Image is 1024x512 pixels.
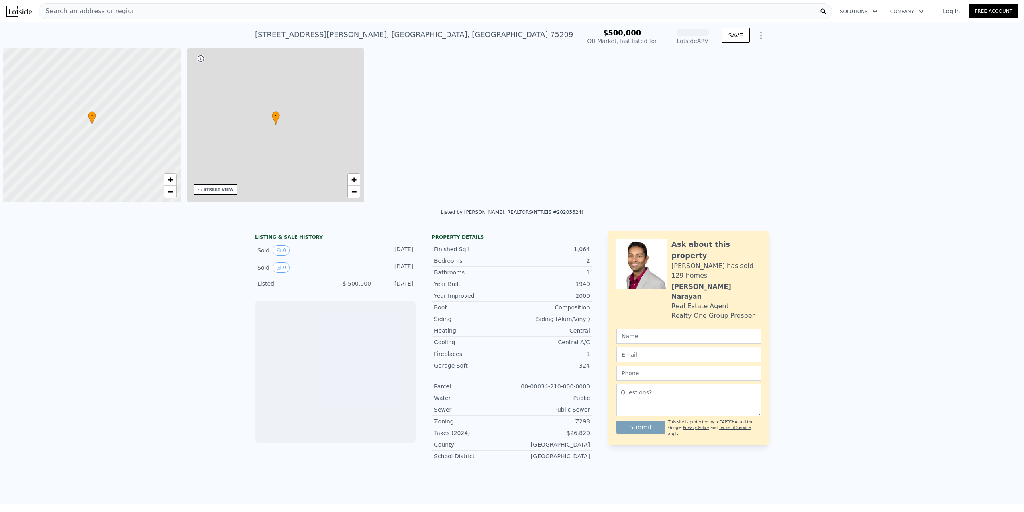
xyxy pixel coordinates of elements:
a: Free Account [969,4,1018,18]
a: Zoom in [164,174,176,186]
div: Central A/C [512,338,590,346]
button: View historical data [273,245,290,256]
span: + [351,175,357,185]
div: Zoning [434,417,512,425]
div: Cooling [434,338,512,346]
div: Listed [257,280,329,288]
div: [DATE] [377,245,413,256]
div: $26,820 [512,429,590,437]
span: − [351,187,357,197]
span: $ 500,000 [343,280,371,287]
div: LISTING & SALE HISTORY [255,234,416,242]
a: Log In [933,7,969,15]
div: Realty One Group Prosper [671,311,755,321]
div: Parcel [434,382,512,390]
div: 324 [512,362,590,370]
img: Lotside [6,6,32,17]
div: Sold [257,245,329,256]
div: Public [512,394,590,402]
div: Central [512,327,590,335]
div: 1 [512,268,590,276]
div: • [272,111,280,125]
span: • [272,112,280,120]
div: STREET VIEW [204,187,234,193]
div: Roof [434,303,512,311]
button: Company [884,4,930,19]
input: Email [616,347,761,362]
div: Lotside ARV [677,37,709,45]
div: Property details [432,234,592,240]
div: Listed by [PERSON_NAME], REALTORS (NTREIS #20205624) [441,209,583,215]
span: − [167,187,173,197]
div: Siding (Alum/Vinyl) [512,315,590,323]
div: Water [434,394,512,402]
div: [GEOGRAPHIC_DATA] [512,441,590,449]
button: SAVE [722,28,750,43]
span: • [88,112,96,120]
button: Submit [616,421,665,434]
span: $500,000 [603,28,641,37]
div: Sewer [434,406,512,414]
div: [GEOGRAPHIC_DATA] [512,452,590,460]
div: Composition [512,303,590,311]
div: Bathrooms [434,268,512,276]
div: [DATE] [377,280,413,288]
div: County [434,441,512,449]
div: Fireplaces [434,350,512,358]
input: Phone [616,366,761,381]
div: [STREET_ADDRESS][PERSON_NAME] , [GEOGRAPHIC_DATA] , [GEOGRAPHIC_DATA] 75209 [255,29,573,40]
a: Terms of Service [719,425,751,430]
div: [PERSON_NAME] Narayan [671,282,761,301]
span: Search an address or region [39,6,136,16]
div: Off Market, last listed for [587,37,657,45]
a: Zoom out [348,186,360,198]
div: Sold [257,262,329,273]
div: • [88,111,96,125]
div: 00-00034-210-000-0000 [512,382,590,390]
div: Year Built [434,280,512,288]
div: School District [434,452,512,460]
button: Solutions [834,4,884,19]
div: Taxes (2024) [434,429,512,437]
div: Public Sewer [512,406,590,414]
input: Name [616,329,761,344]
div: Year Improved [434,292,512,300]
div: [PERSON_NAME] has sold 129 homes [671,261,761,280]
div: Ask about this property [671,239,761,261]
div: Garage Sqft [434,362,512,370]
div: 2 [512,257,590,265]
a: Zoom out [164,186,176,198]
div: This site is protected by reCAPTCHA and the Google and apply. [668,419,761,437]
a: Privacy Policy [683,425,709,430]
div: Real Estate Agent [671,301,729,311]
a: Zoom in [348,174,360,186]
button: Show Options [753,27,769,43]
div: 1940 [512,280,590,288]
div: [DATE] [377,262,413,273]
div: Finished Sqft [434,245,512,253]
div: Siding [434,315,512,323]
button: View historical data [273,262,290,273]
span: + [167,175,173,185]
div: 1 [512,350,590,358]
div: 2000 [512,292,590,300]
div: Bedrooms [434,257,512,265]
div: Z298 [512,417,590,425]
div: 1,064 [512,245,590,253]
div: Heating [434,327,512,335]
